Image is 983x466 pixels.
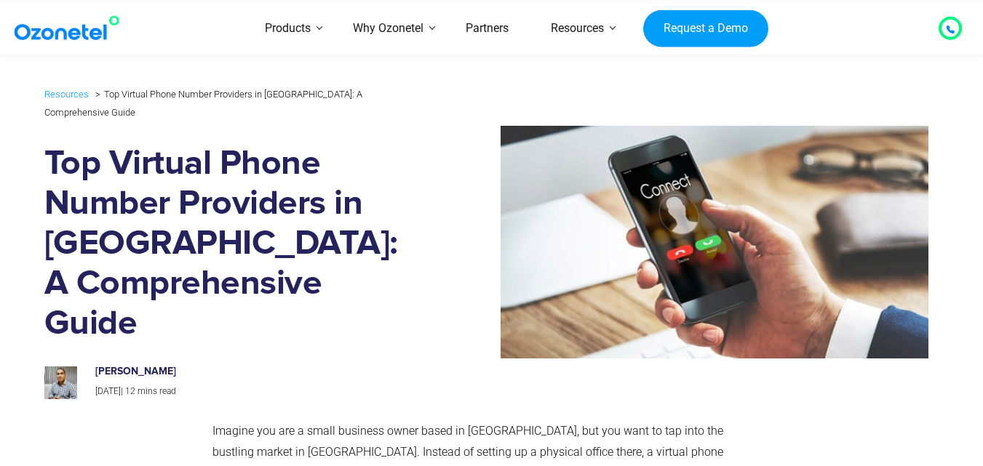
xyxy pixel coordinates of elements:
[125,386,135,396] span: 12
[445,3,530,55] a: Partners
[44,144,418,344] h1: Top Virtual Phone Number Providers in [GEOGRAPHIC_DATA]: A Comprehensive Guide
[138,386,176,396] span: mins read
[44,85,362,117] li: Top Virtual Phone Number Providers in [GEOGRAPHIC_DATA]: A Comprehensive Guide
[95,366,402,378] h6: [PERSON_NAME]
[643,9,768,47] a: Request a Demo
[95,384,402,400] p: |
[530,3,625,55] a: Resources
[244,3,332,55] a: Products
[44,86,89,103] a: Resources
[332,3,445,55] a: Why Ozonetel
[95,386,121,396] span: [DATE]
[44,366,77,399] img: prashanth-kancherla_avatar-200x200.jpeg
